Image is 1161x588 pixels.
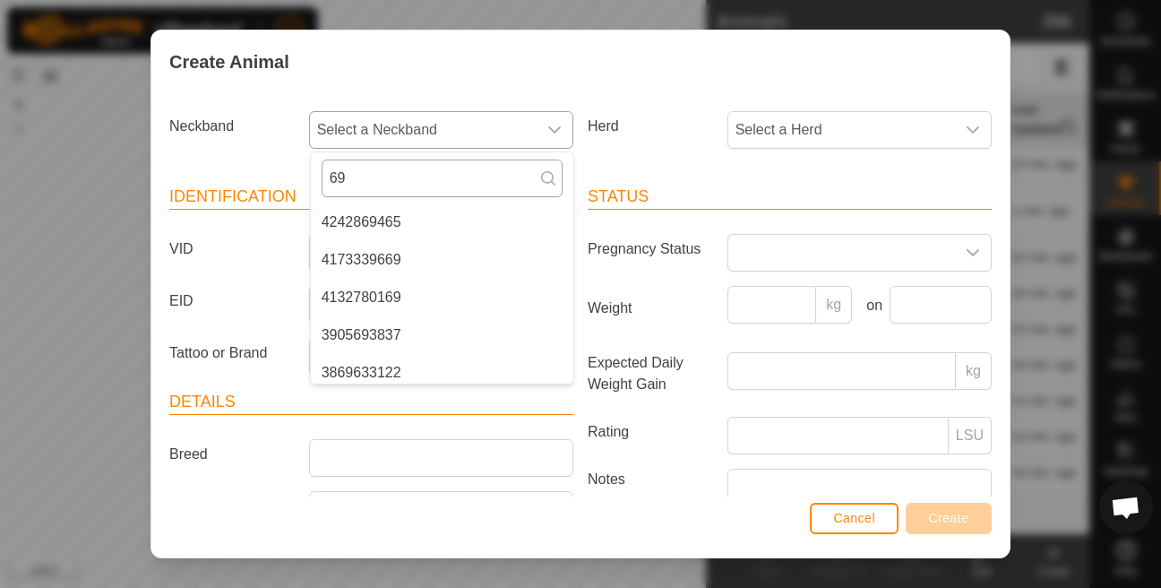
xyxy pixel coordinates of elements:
li: 4242869465 [311,204,573,240]
span: Cancel [833,511,875,525]
label: Expected Daily Weight Gain [580,352,720,395]
div: Open chat [1099,480,1153,534]
label: Tattoo or Brand [162,338,302,368]
li: 3905693837 [311,317,573,353]
div: dropdown trigger [537,112,572,148]
label: Breed [162,439,302,470]
label: Weight [580,286,720,331]
label: Herd [580,111,720,142]
p-inputgroup-addon: LSU [949,417,992,454]
header: Status [588,185,992,210]
label: Pregnancy Status [580,234,720,264]
li: 3869633122 [311,355,573,391]
span: 4242869465 [322,212,401,233]
span: 3869633122 [322,362,401,384]
button: Cancel [810,503,899,534]
div: dropdown trigger [955,235,991,271]
label: Stock Class [162,491,302,514]
div: dropdown trigger [955,112,991,148]
span: Select a Neckband [310,112,537,148]
label: Notes [580,469,720,570]
label: VID [162,234,302,264]
li: 4173339669 [311,242,573,278]
div: dropdown trigger [537,492,572,520]
label: EID [162,286,302,316]
li: 4132780169 [311,280,573,316]
button: Create [906,503,992,534]
span: 4132780169 [322,287,401,308]
label: on [859,295,882,316]
label: Rating [580,417,720,447]
span: 3905693837 [322,324,401,346]
p-inputgroup-addon: kg [956,352,992,390]
span: Create [929,511,969,525]
header: Identification [169,185,573,210]
label: Neckband [162,111,302,142]
span: Select a Herd [728,112,955,148]
p-inputgroup-addon: kg [816,286,852,324]
span: Create Animal [169,48,289,75]
header: Details [169,390,573,415]
span: 4173339669 [322,249,401,271]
